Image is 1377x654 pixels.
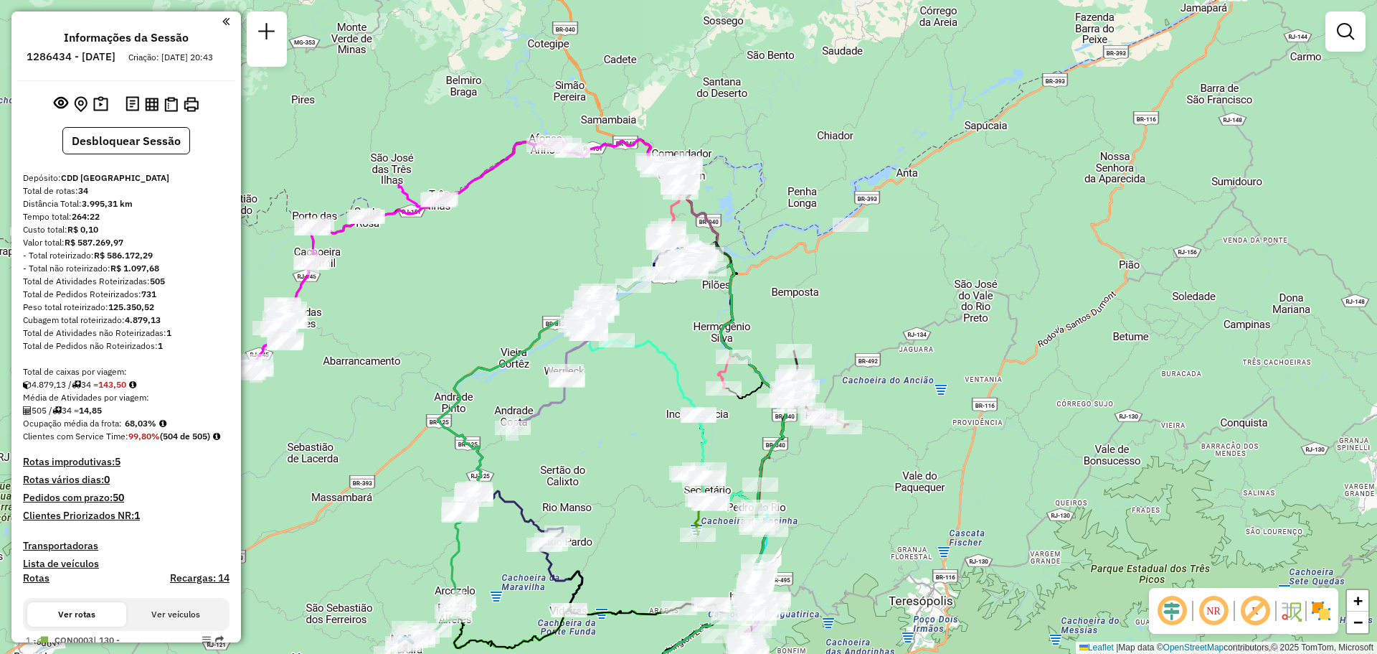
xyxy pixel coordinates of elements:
div: Total de Pedidos não Roteirizados: [23,340,229,352]
div: Map data © contributors,© 2025 TomTom, Microsoft [1076,642,1377,654]
h4: Recargas: 14 [170,572,229,584]
button: Ver rotas [27,602,126,627]
h4: Transportadoras [23,540,229,552]
div: Total de caixas por viagem: [23,365,229,378]
strong: 264:22 [72,211,100,222]
em: Média calculada utilizando a maior ocupação (%Peso ou %Cubagem) de cada rota da sessão. Rotas cro... [159,419,166,428]
button: Desbloquear Sessão [62,127,190,154]
em: Rota exportada [215,635,224,644]
h4: Rotas vários dias: [23,474,229,486]
em: Opções [202,635,211,644]
div: Distância Total: [23,197,229,210]
h4: Clientes Priorizados NR: [23,510,229,522]
span: Clientes com Service Time: [23,431,128,442]
div: Valor total: [23,236,229,249]
div: 4.879,13 / 34 = [23,378,229,391]
i: Cubagem total roteirizado [23,380,32,389]
button: Visualizar relatório de Roteirização [142,94,161,113]
img: Exibir/Ocultar setores [1310,599,1333,622]
strong: CDD [GEOGRAPHIC_DATA] [61,172,169,183]
div: Custo total: [23,223,229,236]
strong: 50 [113,491,124,504]
button: Exibir sessão original [51,93,71,116]
strong: 731 [141,289,156,299]
img: Miguel Pereira [396,634,415,653]
span: CON0003 [55,635,93,645]
strong: 1 [166,327,171,338]
h4: Informações da Sessão [64,31,189,45]
strong: 5 [115,455,120,468]
strong: 68,03% [125,418,156,429]
div: Criação: [DATE] 20:43 [123,51,219,64]
a: Leaflet [1079,643,1114,653]
span: Ocupação média da frota: [23,418,122,429]
div: Total de Atividades não Roteirizadas: [23,327,229,340]
div: Atividade não roteirizada - ANTONIO JOAQUIM DE O [833,218,869,232]
div: Peso total roteirizado: [23,301,229,314]
strong: 1 [134,509,140,522]
strong: R$ 587.269,97 [65,237,123,248]
a: OpenStreetMap [1163,643,1224,653]
strong: 3.995,31 km [82,198,133,209]
span: − [1353,613,1363,631]
div: - Total não roteirizado: [23,262,229,275]
span: | [1116,643,1118,653]
strong: 34 [78,185,88,196]
h4: Lista de veículos [23,558,229,570]
div: 505 / 34 = [23,404,229,417]
div: Total de Atividades Roteirizadas: [23,275,229,288]
div: Tempo total: [23,210,229,223]
strong: R$ 1.097,68 [110,263,159,274]
i: Total de Atividades [23,406,32,415]
strong: 14,85 [79,405,102,416]
i: Total de rotas [52,406,62,415]
a: Zoom in [1347,590,1368,612]
div: Média de Atividades por viagem: [23,391,229,404]
span: + [1353,592,1363,609]
button: Visualizar Romaneio [161,94,181,115]
strong: 0 [104,473,110,486]
div: Total de rotas: [23,184,229,197]
strong: 505 [150,276,165,286]
img: Três Rios [668,246,687,265]
span: Ocultar deslocamento [1155,594,1189,628]
strong: 143,50 [98,379,126,390]
strong: 99,80% [128,431,160,442]
strong: R$ 586.172,29 [94,250,153,261]
a: Nova sessão e pesquisa [252,17,281,50]
a: Zoom out [1347,612,1368,633]
a: Exibir filtros [1331,17,1360,46]
button: Imprimir Rotas [181,94,202,115]
button: Logs desbloquear sessão [123,93,142,116]
a: Rotas [23,572,49,584]
button: Centralizar mapa no depósito ou ponto de apoio [71,93,90,116]
a: Clique aqui para minimizar o painel [222,13,229,29]
i: Total de rotas [72,380,81,389]
h4: Rotas improdutivas: [23,456,229,468]
span: Ocultar NR [1196,594,1231,628]
div: Cubagem total roteirizado: [23,314,229,327]
strong: (504 de 505) [160,431,210,442]
i: Meta Caixas/viagem: 163,31 Diferença: -19,81 [129,380,136,389]
button: Painel de Sugestão [90,93,111,116]
em: Rotas cross docking consideradas [213,432,220,441]
img: Fluxo de ruas [1279,599,1302,622]
button: Ver veículos [126,602,225,627]
div: Total de Pedidos Roteirizados: [23,288,229,301]
span: Exibir rótulo [1238,594,1272,628]
h6: 1286434 - [DATE] [27,50,115,63]
div: - Total roteirizado: [23,249,229,262]
div: Depósito: [23,172,229,184]
strong: R$ 0,10 [67,224,98,235]
strong: 4.879,13 [125,314,161,325]
strong: 1 [158,340,163,351]
strong: 125.350,52 [108,302,154,312]
h4: Pedidos com prazo: [23,492,124,504]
